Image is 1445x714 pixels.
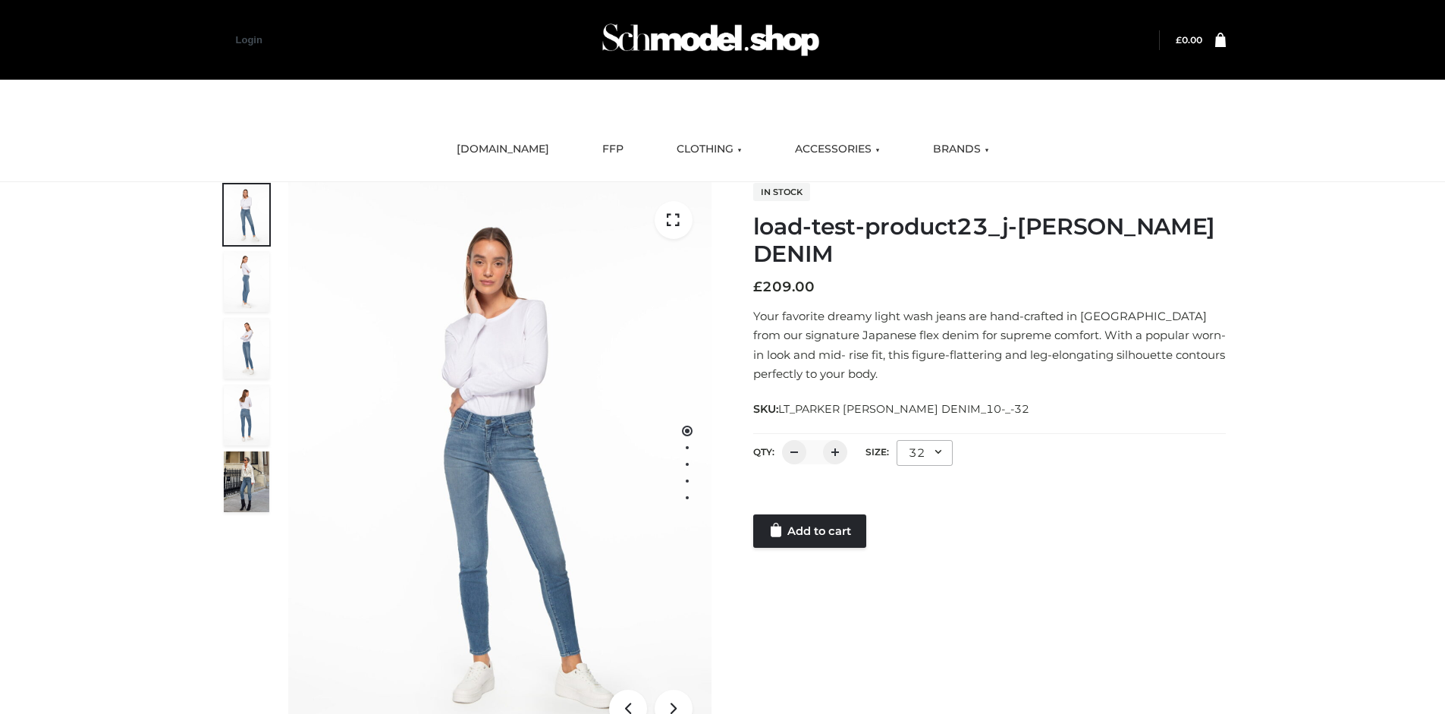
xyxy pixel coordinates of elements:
span: LT_PARKER [PERSON_NAME] DENIM_10-_-32 [778,402,1029,416]
span: £ [753,278,762,295]
a: ACCESSORIES [784,133,891,166]
span: In stock [753,183,810,201]
label: QTY: [753,446,774,458]
bdi: 209.00 [753,278,815,295]
a: Add to cart [753,514,866,548]
a: CLOTHING [665,133,753,166]
img: 2001KLX-Ava-skinny-cove-4-scaled_4636a833-082b-4702-abec-fd5bf279c4fc.jpg [224,251,269,312]
a: [DOMAIN_NAME] [445,133,561,166]
span: SKU: [753,400,1031,418]
span: £ [1176,34,1182,46]
bdi: 0.00 [1176,34,1202,46]
a: FFP [591,133,635,166]
img: 2001KLX-Ava-skinny-cove-3-scaled_eb6bf915-b6b9-448f-8c6c-8cabb27fd4b2.jpg [224,318,269,379]
h1: load-test-product23_j-[PERSON_NAME] DENIM [753,213,1226,268]
img: Bowery-Skinny_Cove-1.jpg [224,451,269,512]
a: Login [236,34,262,46]
img: 2001KLX-Ava-skinny-cove-2-scaled_32c0e67e-5e94-449c-a916-4c02a8c03427.jpg [224,385,269,445]
a: BRANDS [922,133,1001,166]
p: Your favorite dreamy light wash jeans are hand-crafted in [GEOGRAPHIC_DATA] from our signature Ja... [753,307,1226,384]
img: 2001KLX-Ava-skinny-cove-1-scaled_9b141654-9513-48e5-b76c-3dc7db129200.jpg [224,184,269,245]
div: 32 [897,440,953,466]
img: Schmodel Admin 964 [597,10,825,70]
label: Size: [865,446,889,458]
a: £0.00 [1176,34,1202,46]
